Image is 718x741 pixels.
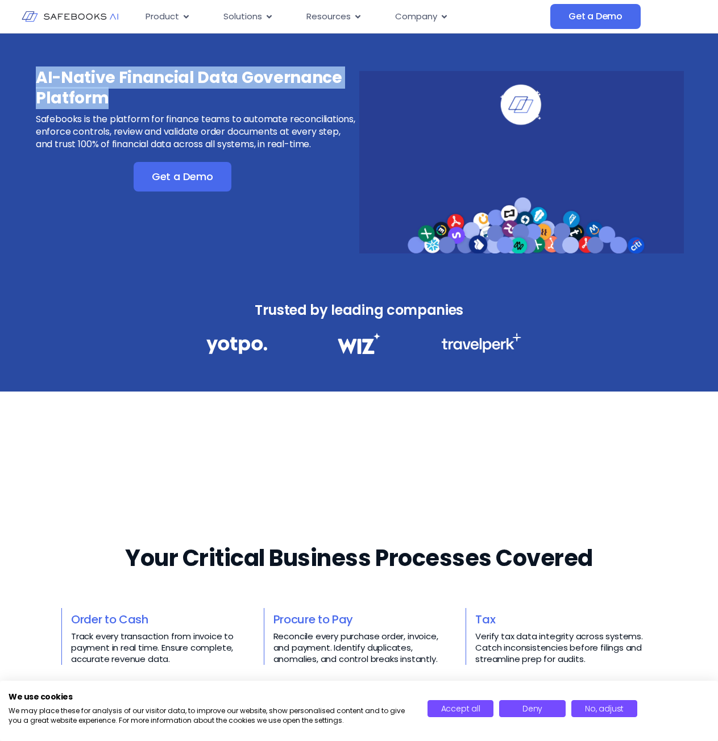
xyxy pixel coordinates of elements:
[273,611,354,627] a: Procure to Pay
[571,700,638,717] button: Adjust cookie preferences
[441,333,521,353] img: Financial Data Governance 3
[181,299,537,322] h3: Trusted by leading companies
[36,113,358,151] p: Safebooks is the platform for finance teams to automate reconciliations, enforce controls, review...
[136,6,550,28] div: Menu Toggle
[223,10,262,23] span: Solutions
[71,611,148,627] a: Order to Cash
[71,631,252,665] p: Track every transaction from invoice to payment in real time. Ensure complete, accurate revenue d...
[9,706,410,726] p: We may place these for analysis of our visitor data, to improve our website, show personalised co...
[125,542,593,574] h2: Your Critical Business Processes Covered​​
[522,703,542,714] span: Deny
[475,631,657,665] p: Verify tax data integrity across systems. Catch inconsistencies before filings and streamline pre...
[332,333,385,354] img: Financial Data Governance 2
[206,333,267,357] img: Financial Data Governance 1
[428,700,494,717] button: Accept all cookies
[306,10,351,23] span: Resources
[499,700,566,717] button: Deny all cookies
[550,4,641,29] a: Get a Demo
[441,703,480,714] span: Accept all
[475,611,495,627] a: Tax
[568,11,622,22] span: Get a Demo
[36,68,358,109] h3: AI-Native Financial Data Governance Platform
[134,162,231,192] a: Get a Demo
[585,703,624,714] span: No, adjust
[273,631,455,665] p: Reconcile every purchase order, invoice, and payment. Identify duplicates, anomalies, and control...
[395,10,437,23] span: Company
[9,692,410,702] h2: We use cookies
[136,6,550,28] nav: Menu
[146,10,179,23] span: Product
[152,171,213,182] span: Get a Demo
